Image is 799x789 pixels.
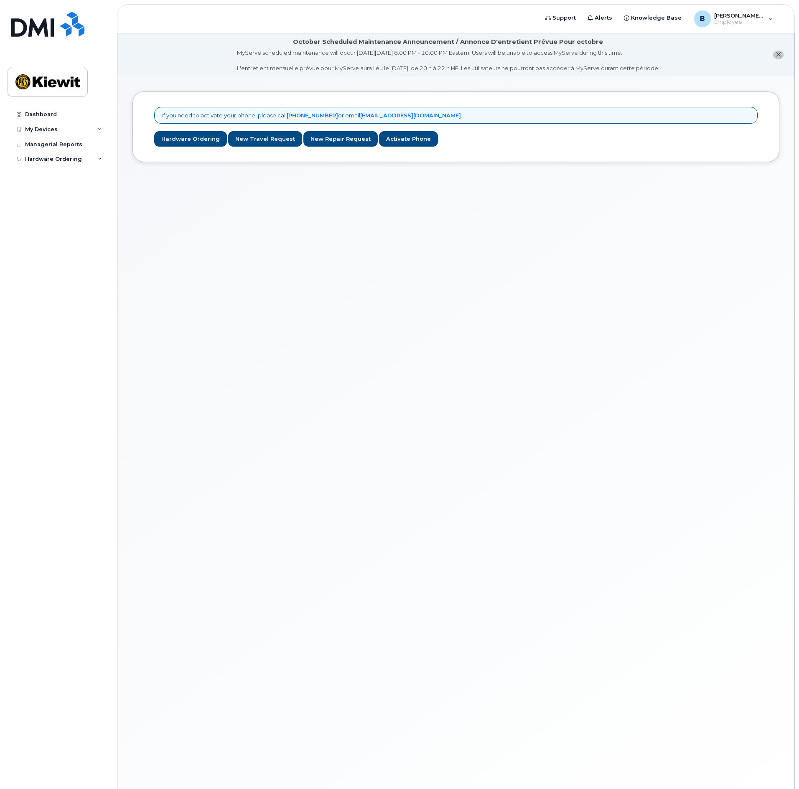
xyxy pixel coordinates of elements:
[360,112,461,119] a: [EMAIL_ADDRESS][DOMAIN_NAME]
[154,131,227,147] a: Hardware Ordering
[773,51,784,59] button: close notification
[162,112,461,119] p: If you need to activate your phone, please call or email
[287,112,338,119] a: [PHONE_NUMBER]
[228,131,302,147] a: New Travel Request
[293,38,603,46] div: October Scheduled Maintenance Announcement / Annonce D'entretient Prévue Pour octobre
[379,131,438,147] a: Activate Phone
[303,131,378,147] a: New Repair Request
[237,49,659,72] div: MyServe scheduled maintenance will occur [DATE][DATE] 8:00 PM - 10:00 PM Eastern. Users will be u...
